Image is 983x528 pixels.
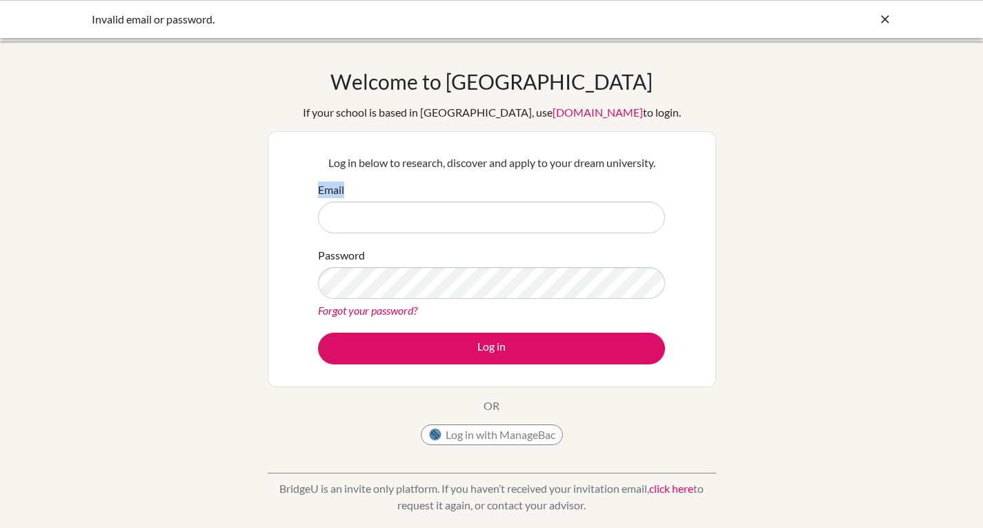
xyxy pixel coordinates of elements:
label: Password [318,247,365,264]
a: [DOMAIN_NAME] [553,106,643,119]
label: Email [318,182,344,198]
button: Log in [318,333,665,364]
button: Log in with ManageBac [421,424,563,445]
div: Invalid email or password. [92,11,685,28]
a: Forgot your password? [318,304,417,317]
p: BridgeU is an invite only platform. If you haven’t received your invitation email, to request it ... [268,480,716,514]
a: click here [649,482,693,495]
h1: Welcome to [GEOGRAPHIC_DATA] [330,69,653,94]
p: OR [484,398,499,414]
div: If your school is based in [GEOGRAPHIC_DATA], use to login. [303,104,681,121]
p: Log in below to research, discover and apply to your dream university. [318,155,665,171]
